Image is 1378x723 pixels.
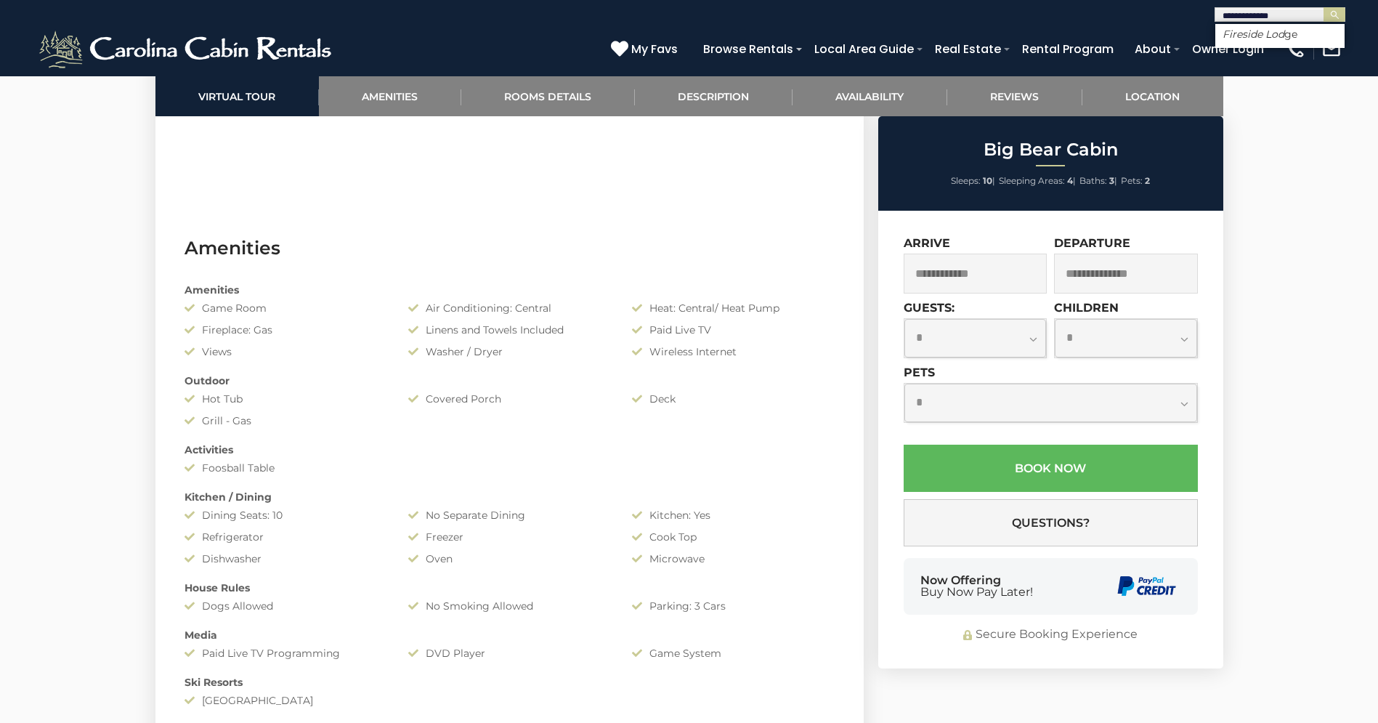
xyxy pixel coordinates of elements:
[174,443,846,457] div: Activities
[174,461,397,475] div: Foosball Table
[1145,175,1150,186] strong: 2
[904,301,955,315] label: Guests:
[1121,175,1143,186] span: Pets:
[174,508,397,522] div: Dining Seats: 10
[174,490,846,504] div: Kitchen / Dining
[904,445,1198,492] button: Book Now
[920,575,1033,598] div: Now Offering
[1082,76,1223,116] a: Location
[621,552,845,566] div: Microwave
[174,323,397,337] div: Fireplace: Gas
[928,36,1008,62] a: Real Estate
[621,392,845,406] div: Deck
[1079,175,1107,186] span: Baths:
[174,530,397,544] div: Refrigerator
[621,530,845,544] div: Cook Top
[174,693,397,708] div: [GEOGRAPHIC_DATA]
[174,646,397,661] div: Paid Live TV Programming
[621,344,845,359] div: Wireless Internet
[174,581,846,595] div: House Rules
[1079,171,1117,190] li: |
[635,76,793,116] a: Description
[807,36,921,62] a: Local Area Guide
[696,36,801,62] a: Browse Rentals
[621,508,845,522] div: Kitchen: Yes
[397,323,621,337] div: Linens and Towels Included
[947,76,1082,116] a: Reviews
[397,301,621,315] div: Air Conditioning: Central
[631,40,678,58] span: My Favs
[1127,36,1178,62] a: About
[397,599,621,613] div: No Smoking Allowed
[904,626,1198,643] div: Secure Booking Experience
[611,40,681,59] a: My Favs
[397,530,621,544] div: Freezer
[155,76,319,116] a: Virtual Tour
[1223,28,1284,41] em: Fireside Lod
[793,76,947,116] a: Availability
[904,499,1198,546] button: Questions?
[951,171,995,190] li: |
[185,235,835,261] h3: Amenities
[904,365,935,379] label: Pets
[174,301,397,315] div: Game Room
[319,76,461,116] a: Amenities
[174,392,397,406] div: Hot Tub
[1286,39,1306,60] img: phone-regular-white.png
[920,586,1033,598] span: Buy Now Pay Later!
[397,508,621,522] div: No Separate Dining
[1067,175,1073,186] strong: 4
[174,552,397,566] div: Dishwasher
[882,140,1220,159] h2: Big Bear Cabin
[621,301,845,315] div: Heat: Central/ Heat Pump
[174,283,846,297] div: Amenities
[174,373,846,388] div: Outdoor
[461,76,635,116] a: Rooms Details
[1054,236,1130,250] label: Departure
[174,413,397,428] div: Grill - Gas
[999,175,1065,186] span: Sleeping Areas:
[1109,175,1114,186] strong: 3
[999,171,1076,190] li: |
[1015,36,1121,62] a: Rental Program
[397,392,621,406] div: Covered Porch
[174,599,397,613] div: Dogs Allowed
[397,646,621,661] div: DVD Player
[951,175,981,186] span: Sleeps:
[1321,39,1342,60] img: mail-regular-white.png
[621,599,845,613] div: Parking: 3 Cars
[904,236,950,250] label: Arrive
[1054,301,1119,315] label: Children
[36,28,338,71] img: White-1-2.png
[621,646,845,661] div: Game System
[174,344,397,359] div: Views
[397,344,621,359] div: Washer / Dryer
[1185,36,1271,62] a: Owner Login
[1215,28,1345,41] li: ge
[174,675,846,690] div: Ski Resorts
[983,175,992,186] strong: 10
[397,552,621,566] div: Oven
[621,323,845,337] div: Paid Live TV
[174,628,846,642] div: Media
